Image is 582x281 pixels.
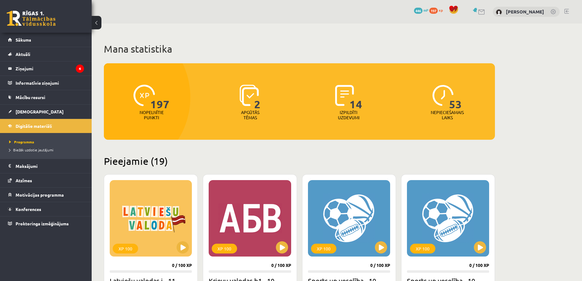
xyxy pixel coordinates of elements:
p: Izpildīti uzdevumi [337,110,361,120]
span: Atzīmes [16,178,32,183]
span: Digitālie materiāli [16,123,52,129]
span: [DEMOGRAPHIC_DATA] [16,109,64,114]
span: Sākums [16,37,31,43]
div: XP 100 [113,244,138,253]
a: Atzīmes [8,173,84,187]
a: Maksājumi [8,159,84,173]
span: Programma [9,139,34,144]
span: 2 [254,85,261,110]
img: icon-learned-topics-4a711ccc23c960034f471b6e78daf4a3bad4a20eaf4de84257b87e66633f6470.svg [240,85,259,106]
span: 446 [414,8,423,14]
span: Proktoringa izmēģinājums [16,221,69,226]
p: Nopelnītie punkti [140,110,164,120]
h2: Pieejamie (19) [104,155,495,167]
a: Mācību resursi [8,90,84,104]
a: Proktoringa izmēģinājums [8,216,84,231]
span: Aktuāli [16,51,30,57]
a: 446 mP [414,8,428,13]
img: icon-completed-tasks-ad58ae20a441b2904462921112bc710f1caf180af7a3daa7317a5a94f2d26646.svg [335,85,354,106]
div: XP 100 [212,244,237,253]
legend: Maksājumi [16,159,84,173]
i: 4 [76,65,84,73]
a: [PERSON_NAME] [506,9,544,15]
a: 197 xp [429,8,446,13]
span: Konferences [16,206,41,212]
span: xp [439,8,443,13]
a: Digitālie materiāli [8,119,84,133]
a: [DEMOGRAPHIC_DATA] [8,105,84,119]
a: Motivācijas programma [8,188,84,202]
span: 53 [449,85,462,110]
p: Apgūtās tēmas [238,110,262,120]
legend: Informatīvie ziņojumi [16,76,84,90]
a: Programma [9,139,86,145]
img: icon-clock-7be60019b62300814b6bd22b8e044499b485619524d84068768e800edab66f18.svg [432,85,454,106]
a: Sākums [8,33,84,47]
span: 197 [150,85,170,110]
div: XP 100 [311,244,336,253]
span: Biežāk uzdotie jautājumi [9,147,53,152]
h1: Mana statistika [104,43,495,55]
span: Mācību resursi [16,94,45,100]
legend: Ziņojumi [16,61,84,76]
a: Konferences [8,202,84,216]
a: Aktuāli [8,47,84,61]
img: icon-xp-0682a9bc20223a9ccc6f5883a126b849a74cddfe5390d2b41b4391c66f2066e7.svg [134,85,155,106]
span: Motivācijas programma [16,192,64,198]
a: Informatīvie ziņojumi [8,76,84,90]
p: Nepieciešamais laiks [431,110,464,120]
img: Aleksejs Kablukovs [496,9,502,15]
span: 197 [429,8,438,14]
a: Biežāk uzdotie jautājumi [9,147,86,153]
div: XP 100 [410,244,435,253]
span: 14 [350,85,362,110]
span: mP [423,8,428,13]
a: Ziņojumi4 [8,61,84,76]
a: Rīgas 1. Tālmācības vidusskola [7,11,56,26]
